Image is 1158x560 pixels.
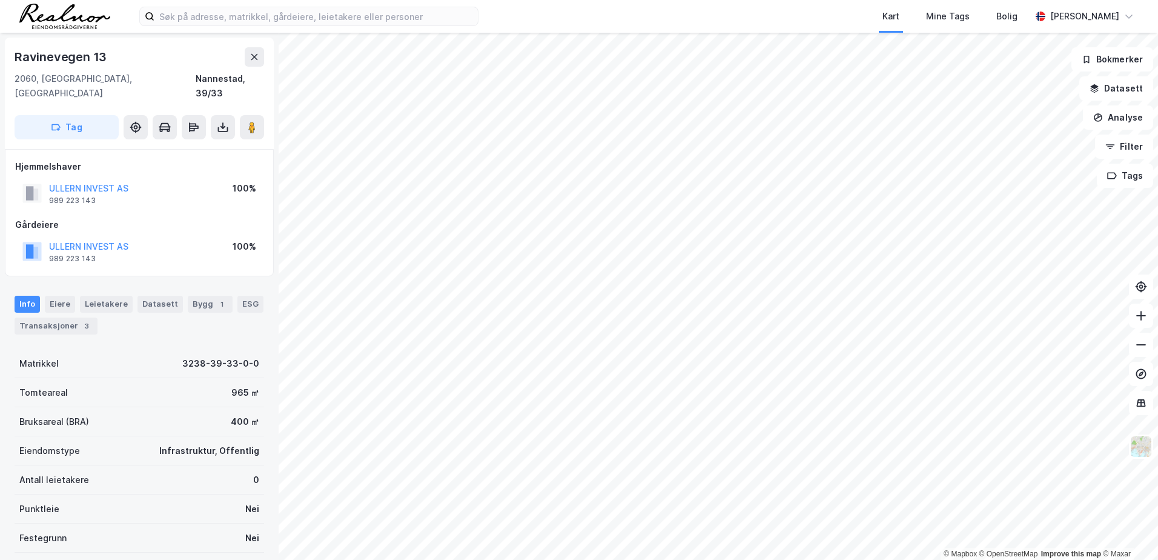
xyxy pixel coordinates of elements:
[49,196,96,205] div: 989 223 143
[1097,502,1158,560] div: Kontrollprogram for chat
[15,72,196,101] div: 2060, [GEOGRAPHIC_DATA], [GEOGRAPHIC_DATA]
[231,415,259,429] div: 400 ㎡
[15,218,263,232] div: Gårdeiere
[19,531,67,545] div: Festegrunn
[979,550,1038,558] a: OpenStreetMap
[137,296,183,313] div: Datasett
[231,385,259,400] div: 965 ㎡
[19,385,68,400] div: Tomteareal
[196,72,264,101] div: Nannestad, 39/33
[233,181,256,196] div: 100%
[19,502,59,516] div: Punktleie
[1083,105,1153,130] button: Analyse
[19,444,80,458] div: Eiendomstype
[45,296,75,313] div: Eiere
[1097,502,1158,560] iframe: Chat Widget
[1050,9,1119,24] div: [PERSON_NAME]
[182,356,259,371] div: 3238-39-33-0-0
[81,320,93,332] div: 3
[1130,435,1153,458] img: Z
[216,298,228,310] div: 1
[882,9,899,24] div: Kart
[926,9,970,24] div: Mine Tags
[15,296,40,313] div: Info
[15,159,263,174] div: Hjemmelshaver
[233,239,256,254] div: 100%
[15,318,98,335] div: Transaksjoner
[19,356,59,371] div: Matrikkel
[944,550,977,558] a: Mapbox
[19,473,89,487] div: Antall leietakere
[80,296,133,313] div: Leietakere
[1095,135,1153,159] button: Filter
[159,444,259,458] div: Infrastruktur, Offentlig
[19,4,110,29] img: realnor-logo.934646d98de889bb5806.png
[154,7,478,25] input: Søk på adresse, matrikkel, gårdeiere, leietakere eller personer
[237,296,263,313] div: ESG
[1041,550,1101,558] a: Improve this map
[253,473,259,487] div: 0
[49,254,96,264] div: 989 223 143
[1079,76,1153,101] button: Datasett
[15,47,109,67] div: Ravinevegen 13
[1071,47,1153,72] button: Bokmerker
[1097,164,1153,188] button: Tags
[15,115,119,139] button: Tag
[19,415,89,429] div: Bruksareal (BRA)
[245,502,259,516] div: Nei
[188,296,233,313] div: Bygg
[996,9,1017,24] div: Bolig
[245,531,259,545] div: Nei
